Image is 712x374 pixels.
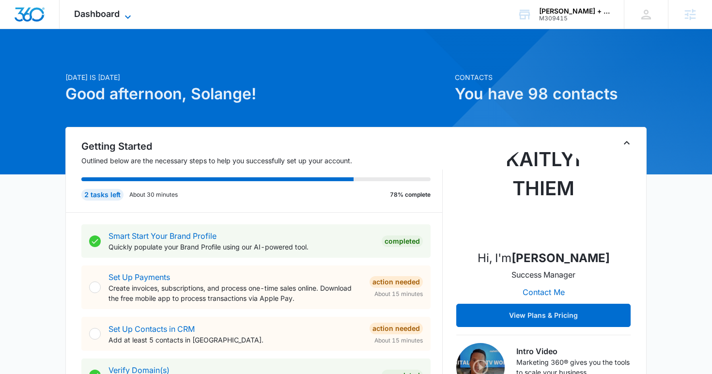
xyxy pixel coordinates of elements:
[478,249,610,267] p: Hi, I'm
[65,72,449,82] p: [DATE] is [DATE]
[108,283,362,303] p: Create invoices, subscriptions, and process one-time sales online. Download the free mobile app t...
[65,82,449,106] h1: Good afternoon, Solange!
[511,251,610,265] strong: [PERSON_NAME]
[455,72,647,82] p: Contacts
[108,324,195,334] a: Set Up Contacts in CRM
[511,269,575,280] p: Success Manager
[495,145,592,242] img: Kaitlyn Thiem
[455,82,647,106] h1: You have 98 contacts
[129,190,178,199] p: About 30 minutes
[370,323,423,334] div: Action Needed
[108,242,374,252] p: Quickly populate your Brand Profile using our AI-powered tool.
[81,189,124,201] div: 2 tasks left
[390,190,431,199] p: 78% complete
[516,345,631,357] h3: Intro Video
[108,335,362,345] p: Add at least 5 contacts in [GEOGRAPHIC_DATA].
[74,9,120,19] span: Dashboard
[456,304,631,327] button: View Plans & Pricing
[374,290,423,298] span: About 15 minutes
[621,137,633,149] button: Toggle Collapse
[539,7,610,15] div: account name
[81,156,443,166] p: Outlined below are the necessary steps to help you successfully set up your account.
[81,139,443,154] h2: Getting Started
[513,280,574,304] button: Contact Me
[539,15,610,22] div: account id
[108,272,170,282] a: Set Up Payments
[108,231,217,241] a: Smart Start Your Brand Profile
[382,235,423,247] div: Completed
[374,336,423,345] span: About 15 minutes
[370,276,423,288] div: Action Needed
